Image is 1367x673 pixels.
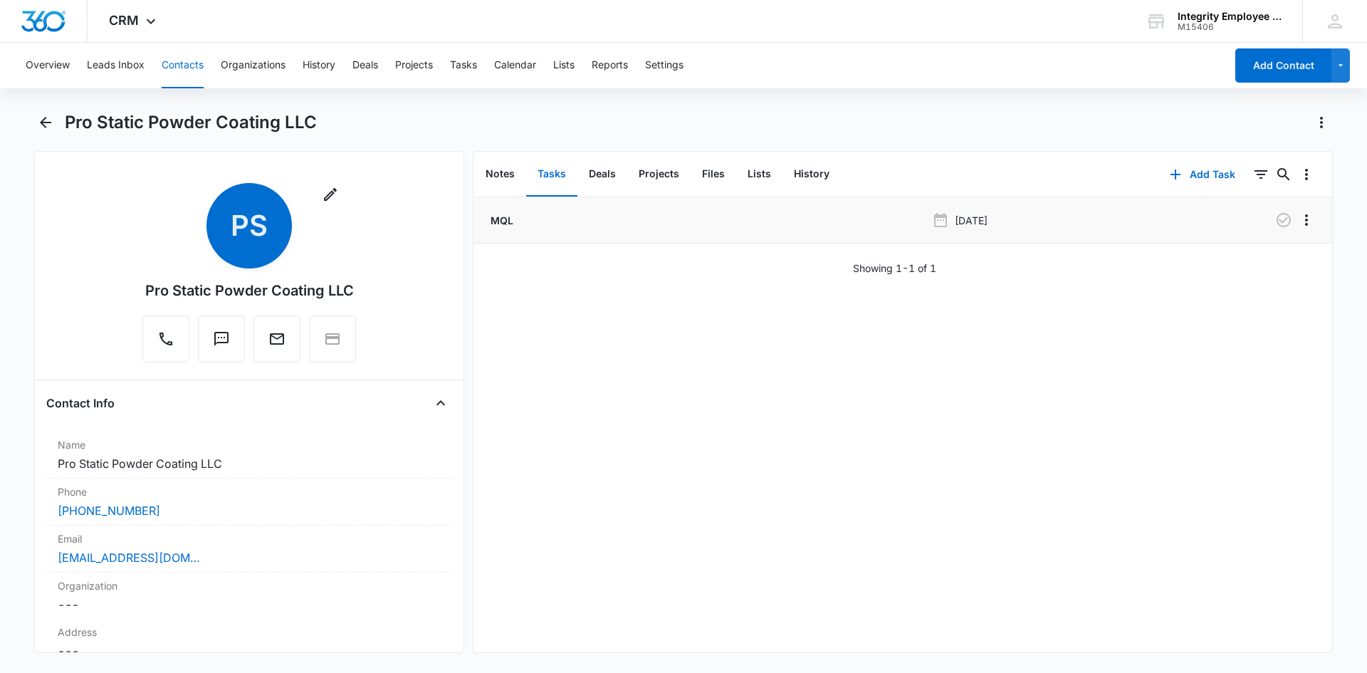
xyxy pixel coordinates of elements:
[58,578,441,593] label: Organization
[1295,209,1318,231] button: Overflow Menu
[303,43,335,88] button: History
[162,43,204,88] button: Contacts
[253,315,300,362] button: Email
[58,484,441,499] label: Phone
[352,43,378,88] button: Deals
[221,43,286,88] button: Organizations
[26,43,70,88] button: Overview
[1250,163,1272,186] button: Filters
[58,625,441,640] label: Address
[198,315,245,362] button: Text
[58,437,441,452] label: Name
[955,213,988,228] p: [DATE]
[1310,111,1333,134] button: Actions
[474,152,526,197] button: Notes
[450,43,477,88] button: Tasks
[488,213,513,228] a: MQL
[109,13,139,28] span: CRM
[46,479,452,526] div: Phone[PHONE_NUMBER]
[592,43,628,88] button: Reports
[853,261,936,276] p: Showing 1-1 of 1
[494,43,536,88] button: Calendar
[1272,163,1295,186] button: Search...
[58,531,441,546] label: Email
[253,338,300,350] a: Email
[46,526,452,573] div: Email[EMAIL_ADDRESS][DOMAIN_NAME]
[87,43,145,88] button: Leads Inbox
[206,183,292,268] span: PS
[145,280,354,301] div: Pro Static Powder Coating LLC
[58,642,441,659] dd: ---
[65,112,317,133] h1: Pro Static Powder Coating LLC
[142,338,189,350] a: Call
[645,43,683,88] button: Settings
[46,573,452,619] div: Organization---
[58,596,441,613] dd: ---
[782,152,841,197] button: History
[46,619,452,666] div: Address---
[627,152,691,197] button: Projects
[58,549,200,566] a: [EMAIL_ADDRESS][DOMAIN_NAME]
[736,152,782,197] button: Lists
[1156,157,1250,192] button: Add Task
[34,111,56,134] button: Back
[1295,163,1318,186] button: Overflow Menu
[142,315,189,362] button: Call
[1178,11,1282,22] div: account name
[46,395,115,412] h4: Contact Info
[1235,48,1331,83] button: Add Contact
[429,392,452,414] button: Close
[395,43,433,88] button: Projects
[577,152,627,197] button: Deals
[691,152,736,197] button: Files
[1178,22,1282,32] div: account id
[526,152,577,197] button: Tasks
[46,432,452,479] div: NamePro Static Powder Coating LLC
[58,502,160,519] a: [PHONE_NUMBER]
[198,338,245,350] a: Text
[553,43,575,88] button: Lists
[58,455,441,472] dd: Pro Static Powder Coating LLC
